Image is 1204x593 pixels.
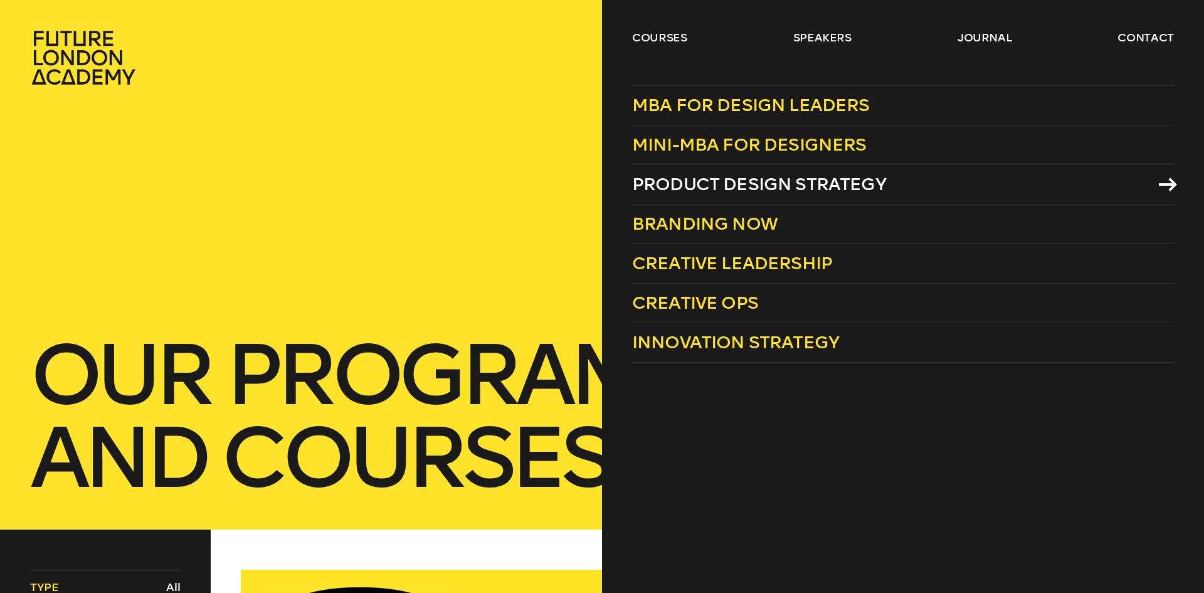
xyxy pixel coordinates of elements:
a: Branding Now [632,205,1174,244]
a: Creative Ops [632,284,1174,323]
a: Innovation Strategy [632,323,1174,363]
a: Mini-MBA for Designers [632,126,1174,165]
a: courses [632,30,687,45]
span: Product Design Strategy [632,174,886,195]
a: Product Design Strategy [632,165,1174,205]
span: MBA for Design Leaders [632,95,870,115]
span: Creative Leadership [632,253,832,274]
a: contact [1117,30,1174,45]
span: Branding Now [632,213,778,234]
a: Creative Leadership [632,244,1174,284]
a: journal [958,30,1012,45]
span: Creative Ops [632,292,758,313]
span: Innovation Strategy [632,332,839,353]
a: speakers [793,30,852,45]
a: MBA for Design Leaders [632,85,1174,126]
span: Mini-MBA for Designers [632,134,867,155]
